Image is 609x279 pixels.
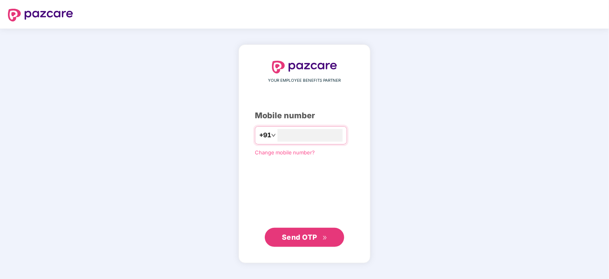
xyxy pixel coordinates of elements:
[8,9,73,21] img: logo
[322,235,328,241] span: double-right
[282,233,317,241] span: Send OTP
[268,77,341,84] span: YOUR EMPLOYEE BENEFITS PARTNER
[272,61,337,73] img: logo
[259,130,271,140] span: +91
[265,228,344,247] button: Send OTPdouble-right
[255,149,315,156] a: Change mobile number?
[271,133,276,138] span: down
[255,110,354,122] div: Mobile number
